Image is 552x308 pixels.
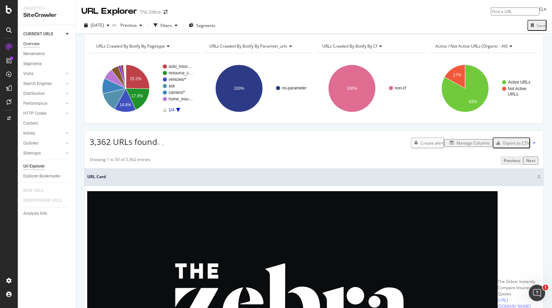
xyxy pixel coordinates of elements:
[23,30,64,38] a: CURRENT URLS
[23,187,50,194] a: NEW URLS
[498,279,541,297] div: The Zebra: Instantly Compare Insurance Quotes
[169,71,193,75] text: resource_c…
[23,210,71,217] a: Analysis Info
[23,11,70,19] div: SiteCrawler
[186,20,218,31] button: Segments
[23,197,62,204] div: DISAPPEARED URLS
[23,197,68,204] a: DISAPPEARED URLS
[23,60,71,67] a: Segments
[429,59,539,118] svg: A chart.
[537,23,546,28] div: Save
[23,50,71,58] a: Movements
[196,23,215,28] span: Segments
[203,59,313,118] svg: A chart.
[23,210,47,217] div: Analysis Info
[491,8,539,15] input: Find a URL
[23,150,41,157] div: Sitemaps
[23,120,38,127] div: Content
[501,157,523,164] button: Previous
[161,138,164,150] div: -
[523,157,538,164] button: Next
[163,10,168,14] div: arrow-right-arrow-left
[169,77,186,82] text: vehicles/*
[81,5,137,17] div: URL Explorer
[23,163,44,170] div: Url Explorer
[169,108,174,112] text: 1/4
[508,86,526,91] text: Not Active
[23,5,70,11] div: Analytics
[151,20,180,31] button: Filters
[23,80,52,87] div: Search Engines
[157,143,160,145] img: Equal
[23,140,38,147] div: Outlinks
[160,23,172,28] div: Filters
[508,92,518,97] text: URLs
[23,173,71,180] a: Explorer Bookmarks
[23,110,47,117] div: HTTP Codes
[112,22,118,28] span: vs
[23,80,64,87] a: Search Engines
[23,40,71,48] a: Overview
[395,86,406,90] text: non-cf
[23,130,35,137] div: Inlinks
[503,140,529,146] div: Export as CSV
[23,173,60,180] div: Explorer Bookmarks
[140,9,161,15] div: The Zebra
[90,136,157,147] span: 3,362 URLs found
[208,41,306,52] h4: URLs Crawled By Botify By paramter_urls
[23,70,64,77] a: Visits
[169,97,193,101] text: home_insu…
[90,59,199,118] svg: A chart.
[91,22,104,28] span: 2025 Sep. 22nd
[118,22,137,28] span: Previous
[130,76,142,81] text: 25.2%
[529,285,545,301] iframe: Intercom live chat
[169,84,175,88] text: ask
[411,137,444,148] button: Create alert
[527,20,547,31] button: Save
[316,59,425,118] svg: A chart.
[457,140,490,146] div: Manage Columns
[81,20,112,31] button: [DATE]
[322,43,377,49] span: URLs Crawled By Botify By cf
[23,163,71,170] a: Url Explorer
[321,41,419,52] h4: URLs Crawled By Botify By cf
[23,90,45,97] div: Distribution
[543,285,548,290] span: 1
[118,20,145,31] button: Previous
[95,41,193,52] h4: URLs Crawled By Botify By pagetype
[23,30,53,38] div: CURRENT URLS
[23,50,45,58] div: Movements
[169,64,192,69] text: auto_insur…
[23,100,47,107] div: Performance
[119,102,131,107] text: 14.8%
[526,158,536,163] div: Next
[23,90,64,97] a: Distribution
[87,174,536,180] span: URL Card
[23,60,42,67] div: Segments
[23,40,40,48] div: Overview
[169,90,185,95] text: carriers/*
[23,110,64,117] a: HTTP Codes
[453,73,461,78] text: 17%
[23,130,64,137] a: Inlinks
[444,139,493,147] button: Manage Columns
[96,43,165,49] span: URLs Crawled By Botify By pagetype
[23,140,64,147] a: Outlinks
[469,99,477,104] text: 83%
[493,137,530,148] button: Export as CSV
[90,157,150,164] div: Showing 1 to 50 of 3,362 entries
[421,140,444,146] div: Create alert
[504,158,521,163] div: Previous
[209,43,287,49] span: URLs Crawled By Botify By paramter_urls
[508,80,530,85] text: Active URLs
[282,86,306,90] text: no-parameter
[23,100,64,107] a: Performance
[347,86,357,91] text: 100%
[131,94,143,98] text: 17.9%
[23,120,71,127] a: Content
